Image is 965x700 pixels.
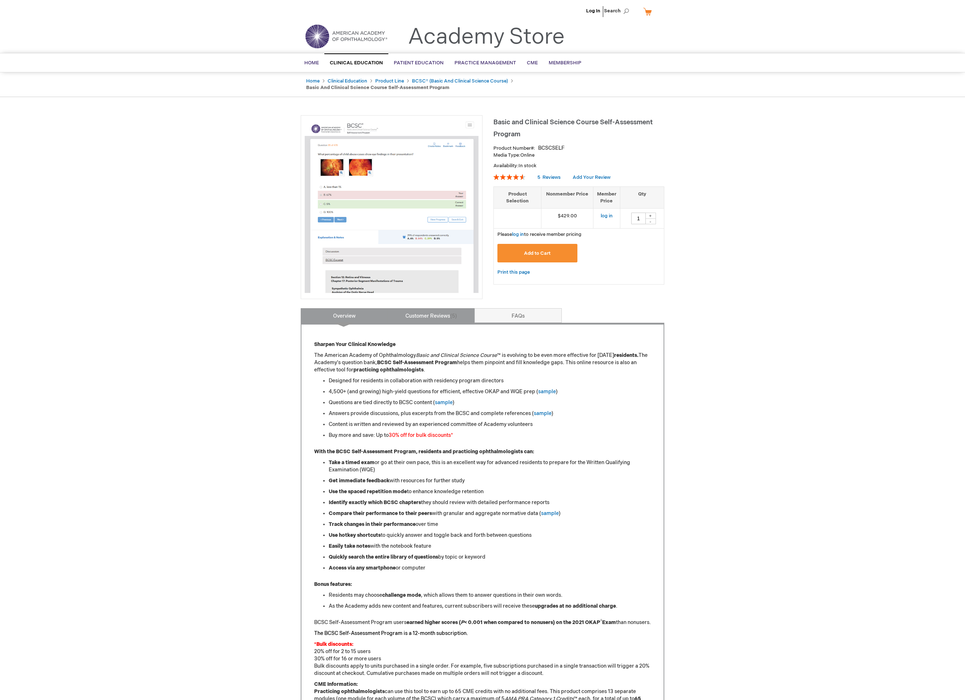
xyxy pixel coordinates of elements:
span: Basic and Clinical Science Course Self-Assessment Program [493,118,653,138]
input: Qty [631,213,646,224]
p: Online [493,152,664,159]
li: they should review with detailed performance reports [329,499,651,506]
strong: Product Number [493,145,535,151]
strong: residents. [614,352,638,358]
strong: Get immediate feedback [329,478,389,484]
th: Qty [620,187,664,209]
li: to quickly answer and toggle back and forth between questions [329,532,651,539]
li: with granular and aggregate normative data ( ) [329,510,651,517]
font: 30% off for bulk discounts [389,432,451,438]
li: by topic or keyword [329,554,651,561]
a: BCSC® (Basic and Clinical Science Course) [412,78,508,84]
font: *Bulk discounts: [314,641,353,647]
em: P [461,619,464,625]
strong: Sharpen Your Clinical Knowledge [314,341,396,347]
a: Product Line [375,78,404,84]
strong: Access via any smartphone [329,565,396,571]
strong: Use the spaced repetition mode [329,488,407,495]
a: log in [601,213,613,219]
td: $429.00 [541,209,593,229]
span: Search [604,4,632,18]
a: log in [512,232,524,237]
li: 4,500+ (and growing) high-yield questions for efficient, effective OKAP and WQE prep ( ) [329,388,651,395]
a: Clinical Education [328,78,367,84]
a: Academy Store [408,24,565,50]
li: or computer [329,564,651,572]
li: Questions are tied directly to BCSC content ( ) [329,399,651,406]
strong: Use hotkey shortcuts [329,532,381,538]
li: Answers provide discussions, plus excerpts from the BCSC and complete references ( ) [329,410,651,417]
span: Membership [549,60,581,66]
th: Product Selection [494,187,541,209]
a: Home [306,78,320,84]
li: to enhance knowledge retention [329,488,651,495]
p: The American Academy of Ophthalmology ™ is evolving to be even more effective for [DATE] The Acad... [314,352,651,374]
div: BCSCSELF [538,145,565,152]
a: sample [534,410,552,417]
span: Please to receive member pricing [497,232,581,237]
strong: Identify exactly which BCSC chapters [329,499,421,506]
li: Buy more and save: Up to [329,432,651,439]
a: 5 Reviews [537,174,562,180]
strong: CME Information: [314,681,358,687]
strong: Basic and Clinical Science Course Self-Assessment Program [306,85,449,90]
strong: Media Type: [493,152,520,158]
span: Patient Education [394,60,444,66]
button: Add to Cart [497,244,577,262]
strong: Compare their performance to their peers [329,510,432,516]
p: Availability: [493,162,664,169]
div: - [645,218,656,224]
img: Basic and Clinical Science Course Self-Assessment Program [305,119,479,293]
a: Add Your Review [573,174,610,180]
p: BCSC Self-Assessment Program users than nonusers. [314,619,651,626]
li: over time [329,521,651,528]
span: 5 [537,174,540,180]
span: Clinical Education [330,60,383,66]
em: Basic and Clinical Science Course [416,352,497,358]
strong: Easily take notes [329,543,370,549]
a: Customer Reviews5 [388,308,475,323]
span: In stock [518,163,536,169]
li: or go at their own pace, this is an excellent way for advanced residents to prepare for the Writt... [329,459,651,474]
strong: practicing ophthalmologists [353,367,424,373]
li: As the Academy adds new content and features, current subscribers will receive these . [329,603,651,610]
strong: BCSC Self-Assessment Program [377,359,457,366]
strong: Track changes in their performance [329,521,416,527]
strong: earned higher scores ( < 0.001 when compared to nonusers) on the 2021 OKAP Exam [407,619,616,625]
strong: challenge mode [382,592,421,598]
div: + [645,213,656,219]
font: The BCSC Self-Assessment Program is a 12-month subscription. [314,630,468,636]
a: sample [538,389,556,395]
span: CME [527,60,538,66]
span: Practice Management [455,60,516,66]
li: Designed for residents in collaboration with residency program directors [329,377,651,385]
li: with resources for further study [329,477,651,484]
strong: With the BCSC Self-Assessment Program, residents and practicing ophthalmologists can: [314,448,534,455]
strong: Take a timed exam [329,459,375,466]
li: Residents may choose , which allows them to answer questions in their own words. [329,592,651,599]
th: Nonmember Price [541,187,593,209]
div: 92% [493,174,525,180]
a: Print this page [497,268,530,277]
li: Content is written and reviewed by an experienced committee of Academy volunteers [329,421,651,428]
a: Log In [586,8,600,14]
a: FAQs [475,308,562,323]
span: Reviews [542,174,561,180]
sup: ® [600,619,602,623]
strong: Practicing ophthalmologists [314,688,385,695]
strong: upgrades at no additional charge [535,603,616,609]
th: Member Price [593,187,620,209]
strong: Quickly search the entire library of questions [329,554,438,560]
span: Add to Cart [524,250,550,256]
a: sample [541,510,559,516]
p: 20% off for 2 to 15 users 30% off for 16 or more users Bulk discounts apply to units purchased in... [314,641,651,677]
a: sample [435,399,453,406]
li: with the notebook feature [329,543,651,550]
span: 5 [450,313,457,319]
a: Overview [301,308,388,323]
strong: Bonus features: [314,581,352,587]
span: Home [304,60,319,66]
